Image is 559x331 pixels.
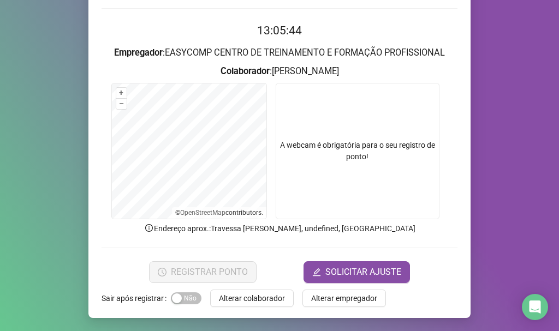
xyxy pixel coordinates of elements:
p: Endereço aprox. : Travessa [PERSON_NAME], undefined, [GEOGRAPHIC_DATA] [102,222,457,234]
span: Alterar empregador [311,292,377,304]
span: info-circle [144,223,154,233]
div: Open Intercom Messenger [522,294,548,320]
button: Alterar colaborador [210,290,294,307]
strong: Colaborador [221,66,270,76]
span: SOLICITAR AJUSTE [325,266,401,279]
h3: : [PERSON_NAME] [102,64,457,79]
span: edit [312,268,321,276]
div: A webcam é obrigatória para o seu registro de ponto! [276,83,439,219]
button: Alterar empregador [302,290,386,307]
time: 13:05:44 [257,24,302,37]
span: Alterar colaborador [219,292,285,304]
button: – [116,99,127,109]
li: © contributors. [175,209,263,216]
button: REGISTRAR PONTO [149,261,257,283]
button: + [116,88,127,98]
h3: : EASYCOMP CENTRO DE TREINAMENTO E FORMAÇÃO PROFISSIONAL [102,46,457,60]
strong: Empregador [114,47,163,58]
label: Sair após registrar [102,290,171,307]
a: OpenStreetMap [180,209,225,216]
button: editSOLICITAR AJUSTE [304,261,410,283]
